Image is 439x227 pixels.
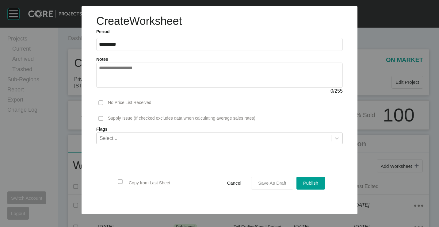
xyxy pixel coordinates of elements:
[296,177,325,190] button: Publish
[96,57,108,62] label: Notes
[303,180,318,186] span: Publish
[100,135,117,141] div: Select...
[96,126,343,133] label: Flags
[258,180,286,186] span: Save As Draft
[330,88,333,94] span: 0
[227,180,241,186] span: Cancel
[251,177,293,190] button: Save As Draft
[108,100,151,106] p: No Price List Received
[129,180,170,186] p: Copy from Last Sheet
[96,13,182,29] h1: Create Worksheet
[220,177,248,190] button: Cancel
[96,29,343,35] label: Period
[96,88,343,94] div: / 255
[108,115,255,121] p: Supply Issue (If checked excludes data when calculating average sales rates)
